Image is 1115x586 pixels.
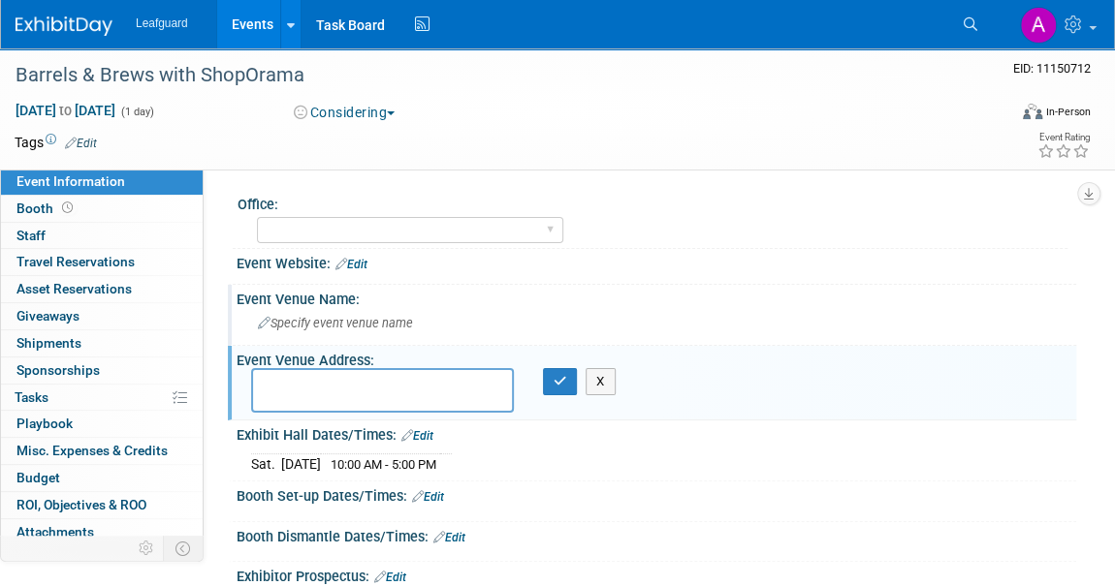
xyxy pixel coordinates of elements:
td: Sat. [251,453,281,474]
td: [DATE] [281,453,321,474]
a: Misc. Expenses & Credits [1,438,203,464]
img: Arlene Duncan [1020,7,1057,44]
button: Considering [287,103,402,122]
a: Travel Reservations [1,249,203,275]
span: Travel Reservations [16,254,135,269]
a: Edit [412,490,444,504]
a: Budget [1,465,203,491]
a: Edit [401,429,433,443]
td: Personalize Event Tab Strip [130,536,164,561]
a: Staff [1,223,203,249]
span: Event Information [16,173,125,189]
a: Shipments [1,330,203,356]
div: Event Format [924,101,1092,130]
td: Tags [15,133,97,152]
span: Specify event venue name [258,316,413,330]
a: Edit [374,571,406,584]
div: Office: [238,190,1067,214]
span: (1 day) [119,106,154,118]
span: Tasks [15,389,48,405]
a: Sponsorships [1,357,203,384]
span: ROI, Objectives & ROO [16,497,146,512]
span: Attachments [16,524,94,540]
span: to [56,103,75,118]
div: Barrels & Brews with ShopOrama [9,58,985,93]
span: Shipments [16,335,81,351]
button: X [586,368,616,395]
div: Booth Set-up Dates/Times: [237,481,1076,507]
a: Booth [1,196,203,222]
span: Booth not reserved yet [58,200,77,215]
a: Event Information [1,169,203,195]
a: Edit [335,258,367,271]
span: Event ID: 11150712 [1013,61,1091,76]
a: Edit [433,531,465,544]
td: Toggle Event Tabs [164,536,204,561]
span: 10:00 AM - 5:00 PM [331,457,436,472]
div: Event Venue Name: [237,285,1076,309]
span: Misc. Expenses & Credits [16,443,168,458]
div: Event Venue Address: [237,346,1076,370]
div: In-Person [1045,105,1091,119]
a: ROI, Objectives & ROO [1,492,203,518]
a: Giveaways [1,303,203,329]
a: Asset Reservations [1,276,203,302]
div: Booth Dismantle Dates/Times: [237,522,1076,547]
span: [DATE] [DATE] [15,102,116,119]
span: Sponsorships [16,362,100,378]
div: Exhibit Hall Dates/Times: [237,420,1076,446]
a: Attachments [1,519,203,545]
span: Playbook [16,416,73,431]
div: Event Website: [237,249,1076,274]
span: Staff [16,228,46,243]
span: Booth [16,200,77,216]
span: Asset Reservations [16,281,132,296]
a: Tasks [1,385,203,411]
img: Format-Inperson.png [1023,104,1042,119]
span: Giveaways [16,308,80,324]
span: Budget [16,470,60,485]
img: ExhibitDay [16,16,112,36]
a: Edit [65,137,97,150]
span: Leafguard [136,16,188,30]
a: Playbook [1,411,203,437]
div: Event Rating [1037,133,1090,142]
